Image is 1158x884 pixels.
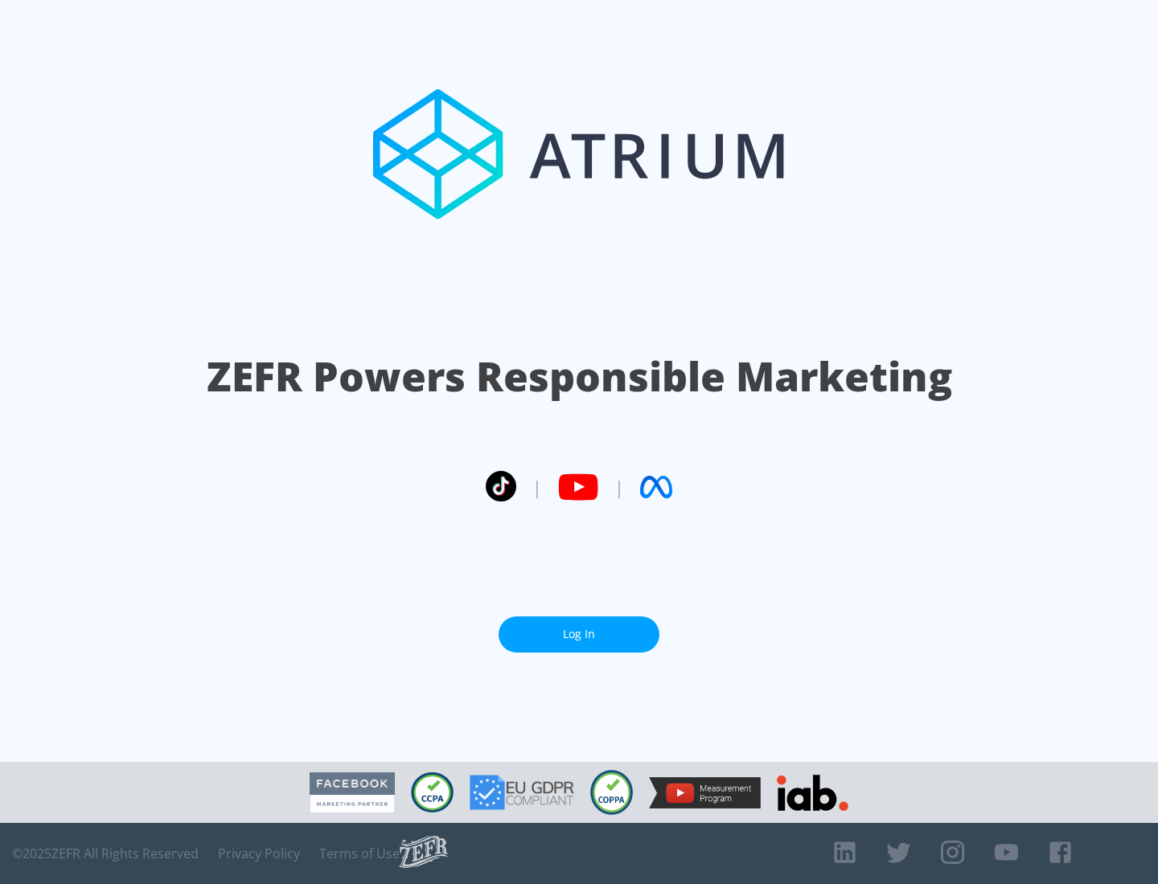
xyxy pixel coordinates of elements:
img: IAB [777,775,848,811]
a: Log In [499,616,659,653]
img: Facebook Marketing Partner [310,772,395,813]
a: Terms of Use [319,845,400,861]
span: | [532,475,542,499]
img: YouTube Measurement Program [649,777,761,808]
img: GDPR Compliant [470,775,574,810]
img: COPPA Compliant [590,770,633,815]
span: © 2025 ZEFR All Rights Reserved [12,845,199,861]
span: | [614,475,624,499]
img: CCPA Compliant [411,772,454,812]
a: Privacy Policy [218,845,300,861]
h1: ZEFR Powers Responsible Marketing [207,349,952,404]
